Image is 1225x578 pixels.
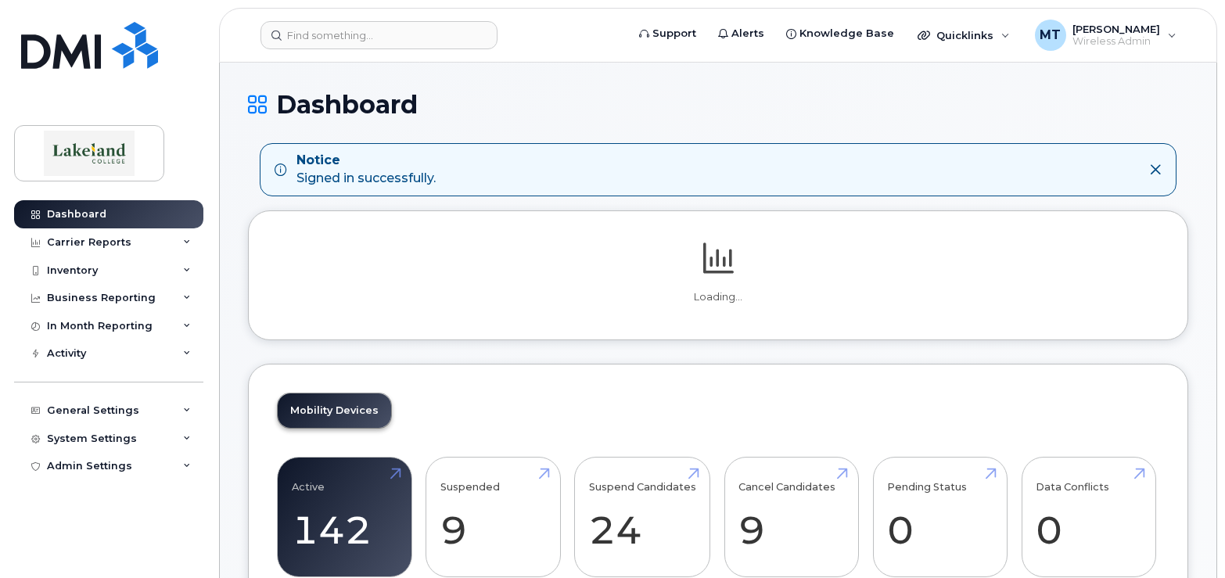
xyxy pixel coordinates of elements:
a: Mobility Devices [278,393,391,428]
a: Data Conflicts 0 [1036,465,1141,569]
div: Signed in successfully. [296,152,436,188]
a: Suspend Candidates 24 [589,465,696,569]
p: Loading... [277,290,1159,304]
a: Active 142 [292,465,397,569]
a: Cancel Candidates 9 [738,465,844,569]
strong: Notice [296,152,436,170]
a: Suspended 9 [440,465,546,569]
a: Pending Status 0 [887,465,993,569]
h1: Dashboard [248,91,1188,118]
